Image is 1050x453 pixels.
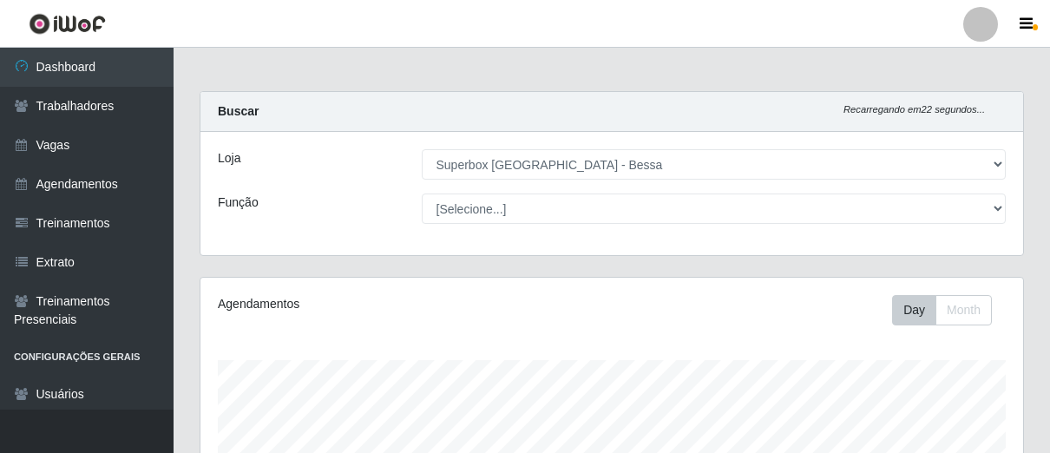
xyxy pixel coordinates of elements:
img: CoreUI Logo [29,13,106,35]
div: Toolbar with button groups [892,295,1006,325]
label: Função [218,194,259,212]
i: Recarregando em 22 segundos... [843,104,985,115]
div: First group [892,295,992,325]
label: Loja [218,149,240,167]
button: Day [892,295,936,325]
strong: Buscar [218,104,259,118]
button: Month [935,295,992,325]
div: Agendamentos [218,295,531,313]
